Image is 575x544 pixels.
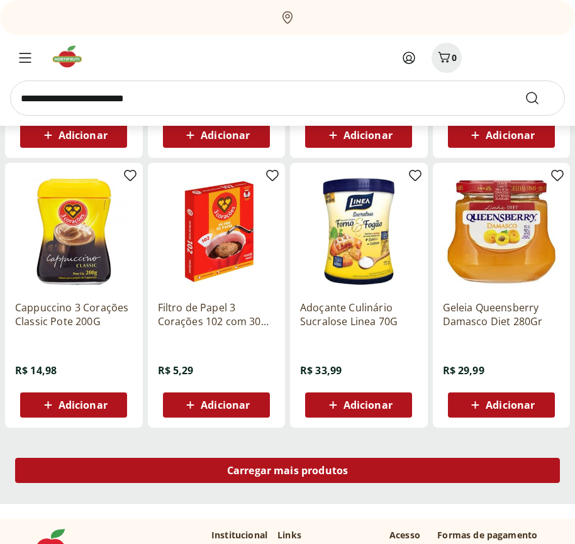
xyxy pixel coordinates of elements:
[452,52,457,64] span: 0
[163,392,270,418] button: Adicionar
[163,123,270,148] button: Adicionar
[50,44,92,69] img: Hortifruti
[20,392,127,418] button: Adicionar
[486,130,535,140] span: Adicionar
[15,301,133,328] a: Cappuccino 3 Corações Classic Pote 200G
[59,130,108,140] span: Adicionar
[305,123,412,148] button: Adicionar
[300,364,342,377] span: R$ 33,99
[15,364,57,377] span: R$ 14,98
[343,400,393,410] span: Adicionar
[305,392,412,418] button: Adicionar
[525,91,555,106] button: Submit Search
[15,458,560,488] a: Carregar mais produtos
[20,123,127,148] button: Adicionar
[443,364,484,377] span: R$ 29,99
[448,123,555,148] button: Adicionar
[201,130,250,140] span: Adicionar
[343,130,393,140] span: Adicionar
[211,529,267,541] p: Institucional
[389,529,420,541] p: Acesso
[59,400,108,410] span: Adicionar
[10,80,565,116] input: search
[448,392,555,418] button: Adicionar
[158,301,276,328] a: Filtro de Papel 3 Corações 102 com 30 Unidades
[15,173,133,291] img: Cappuccino 3 Corações Classic Pote 200G
[158,173,276,291] img: Filtro de Papel 3 Corações 102 com 30 Unidades
[486,400,535,410] span: Adicionar
[432,43,462,73] button: Carrinho
[443,173,561,291] img: Geleia Queensberry Damasco Diet 280Gr
[10,43,40,73] button: Menu
[300,301,418,328] a: Adoçante Culinário Sucralose Linea 70G
[227,465,349,475] span: Carregar mais produtos
[443,301,561,328] a: Geleia Queensberry Damasco Diet 280Gr
[300,173,418,291] img: Adoçante Culinário Sucralose Linea 70G
[437,529,550,541] p: Formas de pagamento
[158,364,194,377] span: R$ 5,29
[201,400,250,410] span: Adicionar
